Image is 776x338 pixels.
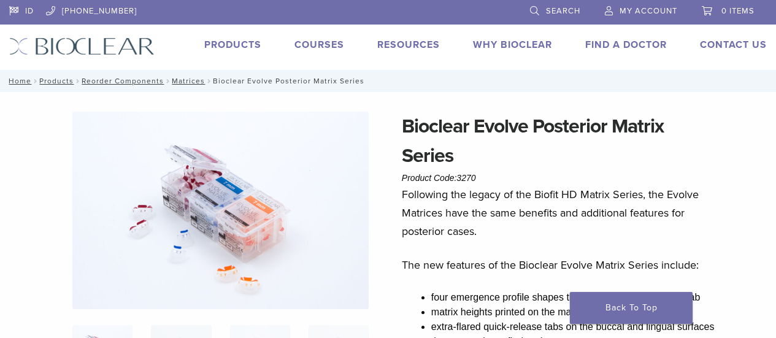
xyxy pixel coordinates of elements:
[72,112,369,309] img: Evolve-refills-2
[9,37,155,55] img: Bioclear
[456,173,475,183] span: 3270
[402,173,476,183] span: Product Code:
[164,78,172,84] span: /
[5,77,31,85] a: Home
[377,39,440,51] a: Resources
[570,292,693,324] a: Back To Top
[82,77,164,85] a: Reorder Components
[473,39,552,51] a: Why Bioclear
[204,39,261,51] a: Products
[402,112,718,171] h1: Bioclear Evolve Posterior Matrix Series
[205,78,213,84] span: /
[294,39,344,51] a: Courses
[74,78,82,84] span: /
[31,78,39,84] span: /
[402,185,718,240] p: Following the legacy of the Biofit HD Matrix Series, the Evolve Matrices have the same benefits a...
[431,305,718,320] li: matrix heights printed on the matrix for quick identification
[585,39,667,51] a: Find A Doctor
[172,77,205,85] a: Matrices
[546,6,580,16] span: Search
[402,256,718,274] p: The new features of the Bioclear Evolve Matrix Series include:
[700,39,767,51] a: Contact Us
[431,290,718,305] li: four emergence profile shapes that are color-coded on the tab
[620,6,677,16] span: My Account
[39,77,74,85] a: Products
[721,6,755,16] span: 0 items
